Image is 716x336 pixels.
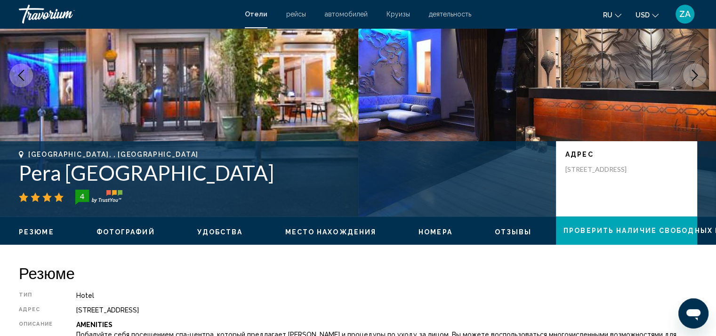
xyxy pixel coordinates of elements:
a: Отели [245,10,267,18]
h2: Резюме [19,264,697,282]
button: Отзывы [495,228,532,236]
a: Travorium [19,5,235,24]
button: Previous image [9,64,33,87]
p: адрес [565,151,688,158]
div: адрес [19,306,53,314]
button: Фотографий [97,228,155,236]
span: USD [636,11,650,19]
span: [GEOGRAPHIC_DATA], , [GEOGRAPHIC_DATA] [28,151,199,158]
span: ZA [679,9,691,19]
button: Резюме [19,228,54,236]
div: 4 [72,191,91,202]
button: Change currency [636,8,659,22]
button: Change language [603,8,621,22]
button: Проверить наличие свободных мест [556,216,697,245]
a: деятельность [429,10,471,18]
button: User Menu [673,4,697,24]
iframe: Кнопка запуска окна обмена сообщениями [678,298,708,328]
img: trustyou-badge-hor.svg [75,190,122,205]
button: Номера [418,228,452,236]
button: Место нахождения [285,228,376,236]
button: Next image [683,64,707,87]
div: Тип [19,292,53,299]
button: Удобства [197,228,243,236]
p: [STREET_ADDRESS] [565,165,641,174]
a: автомобилей [325,10,368,18]
div: [STREET_ADDRESS] [76,306,697,314]
a: рейсы [286,10,306,18]
a: Круизы [386,10,410,18]
h1: Pera [GEOGRAPHIC_DATA] [19,160,547,185]
span: ru [603,11,612,19]
b: Amenities [76,321,113,328]
div: Hotel [76,292,697,299]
